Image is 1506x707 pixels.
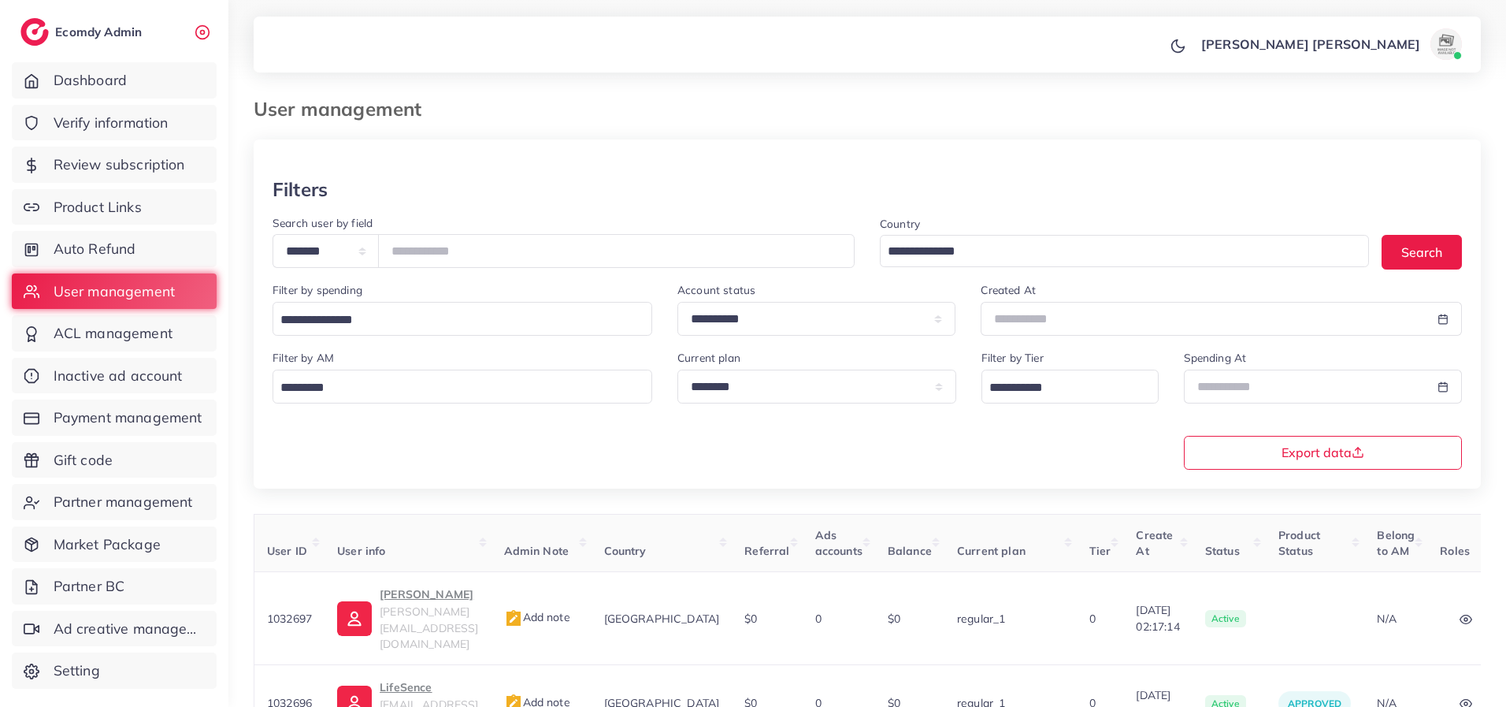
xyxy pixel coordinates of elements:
a: Ad creative management [12,611,217,647]
span: 0 [1089,612,1096,626]
h3: Filters [273,178,328,201]
span: N/A [1377,612,1396,626]
span: Country [604,544,647,558]
img: logo [20,18,49,46]
a: User management [12,273,217,310]
label: Country [880,216,920,232]
span: $0 [744,612,757,626]
img: ic-user-info.36bf1079.svg [337,601,372,636]
input: Search for option [882,240,1348,264]
div: Search for option [880,235,1369,267]
span: Product Links [54,197,142,218]
span: regular_1 [957,612,1005,626]
span: User ID [267,544,307,558]
label: Spending At [1184,350,1247,366]
span: Current plan [957,544,1026,558]
a: Payment management [12,400,217,436]
label: Search user by field [273,215,373,231]
span: Market Package [54,534,161,555]
a: Review subscription [12,147,217,183]
div: Search for option [273,370,652,404]
span: Gift code [54,450,113,471]
span: Admin Note [504,544,569,558]
span: [GEOGRAPHIC_DATA] [604,612,720,626]
a: Verify information [12,105,217,141]
div: Search for option [273,302,652,336]
p: LifeSence [380,678,478,697]
span: Auto Refund [54,239,136,259]
span: Belong to AM [1377,528,1415,558]
span: Partner BC [54,576,125,597]
a: logoEcomdy Admin [20,18,146,46]
span: Partner management [54,492,193,512]
span: ACL management [54,323,172,344]
label: Current plan [677,350,740,366]
div: Search for option [981,370,1159,404]
input: Search for option [275,308,632,333]
input: Search for option [984,376,1138,400]
span: Review subscription [54,154,185,175]
label: Created At [981,282,1036,298]
span: Status [1205,544,1240,558]
span: active [1205,610,1246,627]
h3: User management [254,98,434,121]
a: Partner BC [12,568,217,605]
a: Product Links [12,189,217,225]
span: Setting [54,660,100,681]
span: Referral [744,544,789,558]
span: Ads accounts [815,528,862,558]
span: Verify information [54,113,169,133]
h2: Ecomdy Admin [55,24,146,39]
a: Dashboard [12,62,217,99]
p: [PERSON_NAME] [380,585,478,604]
span: Payment management [54,407,202,428]
a: Gift code [12,442,217,478]
img: avatar [1430,28,1462,60]
span: Roles [1440,544,1470,558]
span: $0 [888,612,900,626]
label: Filter by Tier [981,350,1044,366]
a: [PERSON_NAME][PERSON_NAME][EMAIL_ADDRESS][DOMAIN_NAME] [337,585,478,652]
span: Add note [504,610,570,624]
a: ACL management [12,315,217,352]
label: Filter by spending [273,282,362,298]
span: 1032697 [267,612,312,626]
span: [PERSON_NAME][EMAIL_ADDRESS][DOMAIN_NAME] [380,605,478,651]
span: Export data [1282,446,1364,459]
span: Inactive ad account [54,366,183,386]
span: 0 [815,612,822,626]
p: [PERSON_NAME] [PERSON_NAME] [1201,35,1420,54]
a: Auto Refund [12,231,217,267]
a: [PERSON_NAME] [PERSON_NAME]avatar [1193,28,1468,60]
label: Filter by AM [273,350,334,366]
span: Balance [888,544,932,558]
a: Inactive ad account [12,358,217,394]
span: Create At [1136,528,1173,558]
span: Ad creative management [54,619,205,639]
a: Partner management [12,484,217,520]
input: Search for option [275,376,632,400]
span: Product Status [1278,528,1320,558]
span: User info [337,544,385,558]
a: Market Package [12,527,217,563]
span: User management [54,281,175,302]
a: Setting [12,653,217,689]
button: Export data [1184,436,1463,470]
span: [DATE] 02:17:14 [1136,602,1179,634]
span: Dashboard [54,70,127,91]
label: Account status [677,282,755,298]
button: Search [1382,235,1462,269]
span: Tier [1089,544,1111,558]
img: admin_note.cdd0b510.svg [504,609,523,628]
